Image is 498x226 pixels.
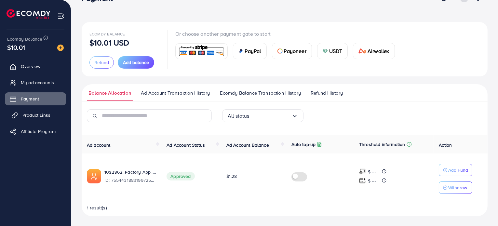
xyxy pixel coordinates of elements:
span: 1 result(s) [87,205,107,211]
span: Product Links [22,112,50,118]
span: PayPal [245,47,261,55]
span: ID: 7554431883199725575 [104,177,156,183]
span: USDT [329,47,343,55]
span: Affiliate Program [21,128,56,135]
span: Add balance [123,59,149,66]
span: Overview [21,63,40,70]
iframe: Chat [356,28,493,221]
a: cardPayoneer [272,43,312,59]
a: 1032962_Factory App_1758903417732 [104,169,156,175]
span: My ad accounts [21,79,54,86]
span: All status [228,111,249,121]
a: Product Links [5,109,66,122]
button: Add balance [118,56,154,69]
span: Ecomdy Balance Transaction History [220,89,301,97]
img: image [57,45,64,51]
span: Balance Allocation [88,89,131,97]
img: card [277,48,283,54]
span: Refund [94,59,109,66]
span: Ad Account Transaction History [141,89,210,97]
img: card [323,48,328,54]
img: ic-ads-acc.e4c84228.svg [87,169,101,183]
span: Ecomdy Balance [7,36,42,42]
span: $1.28 [226,173,237,179]
span: Ad account [87,142,111,148]
p: Or choose another payment gate to start [175,30,400,38]
a: Overview [5,60,66,73]
span: $10.01 [7,43,25,52]
a: cardPayPal [233,43,267,59]
button: Refund [89,56,114,69]
img: card [178,44,225,58]
span: Ecomdy Balance [89,31,125,37]
a: Affiliate Program [5,125,66,138]
input: Search for option [249,111,291,121]
span: Approved [167,172,195,180]
a: cardUSDT [317,43,348,59]
div: <span class='underline'>1032962_Factory App_1758903417732</span></br>7554431883199725575 [104,169,156,184]
span: Payoneer [284,47,306,55]
img: card [238,48,244,54]
p: $10.01 USD [89,39,129,47]
a: Payment [5,92,66,105]
span: Payment [21,96,39,102]
a: card [175,43,228,59]
span: Refund History [311,89,343,97]
a: My ad accounts [5,76,66,89]
a: cardAirwallex [353,43,395,59]
p: Auto top-up [291,140,316,148]
div: Search for option [222,109,303,122]
span: Ad Account Status [167,142,205,148]
span: Ad Account Balance [226,142,269,148]
img: logo [7,9,50,19]
img: menu [57,12,65,20]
